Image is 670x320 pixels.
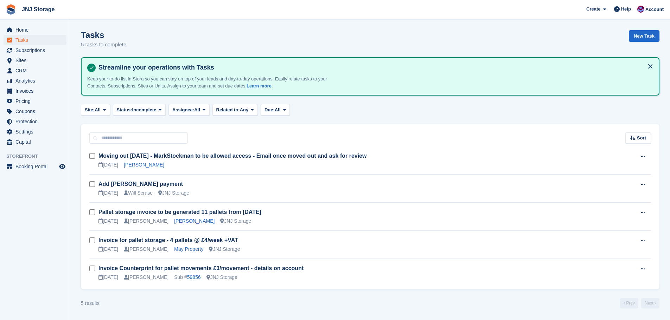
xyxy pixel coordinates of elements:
[98,237,238,243] a: Invoice for pallet storage - 4 pallets @ £4/week +VAT
[621,6,631,13] span: Help
[15,162,58,171] span: Booking Portal
[637,6,644,13] img: Jonathan Scrase
[158,189,189,197] div: JNJ Storage
[15,55,58,65] span: Sites
[15,25,58,35] span: Home
[15,117,58,126] span: Protection
[124,189,153,197] div: Will Scrase
[98,274,118,281] div: [DATE]
[95,106,101,113] span: All
[15,45,58,55] span: Subscriptions
[220,217,251,225] div: JNJ Storage
[4,127,66,137] a: menu
[6,153,70,160] span: Storefront
[132,106,157,113] span: Incomplete
[15,127,58,137] span: Settings
[637,135,646,142] span: Sort
[15,96,58,106] span: Pricing
[4,106,66,116] a: menu
[4,35,66,45] a: menu
[261,104,290,116] button: Due: All
[216,106,240,113] span: Related to:
[194,106,200,113] span: All
[4,55,66,65] a: menu
[168,104,210,116] button: Assignee: All
[4,76,66,86] a: menu
[15,106,58,116] span: Coupons
[174,274,201,281] div: Sub #
[586,6,600,13] span: Create
[81,41,126,49] p: 5 tasks to complete
[4,25,66,35] a: menu
[15,86,58,96] span: Invoices
[124,274,168,281] div: [PERSON_NAME]
[58,162,66,171] a: Preview store
[87,76,333,89] p: Keep your to-do list in Stora so you can stay on top of your leads and day-to-day operations. Eas...
[4,66,66,76] a: menu
[98,189,118,197] div: [DATE]
[85,106,95,113] span: Site:
[172,106,194,113] span: Assignee:
[247,83,272,89] a: Learn more
[15,66,58,76] span: CRM
[15,35,58,45] span: Tasks
[209,246,240,253] div: JNJ Storage
[98,153,367,159] a: Moving out [DATE] - MarkStockman to be allowed access - Email once moved out and ask for review
[98,209,261,215] a: Pallet storage invoice to be generated 11 pallets from [DATE]
[81,300,100,307] div: 5 results
[4,162,66,171] a: menu
[98,265,304,271] a: Invoice Counterprint for pallet movements £3/movement - details on account
[264,106,275,113] span: Due:
[15,137,58,147] span: Capital
[174,218,215,224] a: [PERSON_NAME]
[619,298,661,308] nav: Page
[645,6,664,13] span: Account
[4,96,66,106] a: menu
[240,106,249,113] span: Any
[98,217,118,225] div: [DATE]
[187,274,201,280] a: 59856
[19,4,57,15] a: JNJ Storage
[124,217,168,225] div: [PERSON_NAME]
[117,106,132,113] span: Status:
[6,4,16,15] img: stora-icon-8386f47178a22dfd0bd8f6a31ec36ba5ce8667c1dd55bd0f319d3a0aa187defe.svg
[96,64,653,72] h4: Streamline your operations with Tasks
[4,117,66,126] a: menu
[98,181,183,187] a: Add [PERSON_NAME] payment
[4,45,66,55] a: menu
[98,246,118,253] div: [DATE]
[275,106,281,113] span: All
[206,274,237,281] div: JNJ Storage
[15,76,58,86] span: Analytics
[124,162,164,168] a: [PERSON_NAME]
[620,298,638,308] a: Previous
[212,104,258,116] button: Related to: Any
[629,30,659,42] a: New Task
[4,137,66,147] a: menu
[124,246,168,253] div: [PERSON_NAME]
[98,161,118,169] div: [DATE]
[81,30,126,40] h1: Tasks
[4,86,66,96] a: menu
[174,246,203,252] a: May Property
[81,104,110,116] button: Site: All
[641,298,659,308] a: Next
[113,104,166,116] button: Status: Incomplete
